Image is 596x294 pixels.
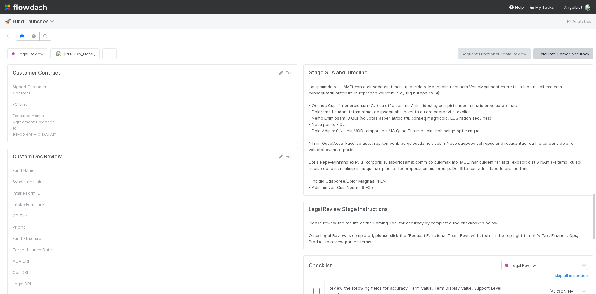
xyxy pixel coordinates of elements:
div: Fund Structure [13,235,60,241]
button: [PERSON_NAME] [50,48,100,59]
div: GP Tier [13,212,60,219]
h5: Stage SLA and Timeline [309,70,588,76]
div: FC Link [13,101,60,107]
img: avatar_b5be9b1b-4537-4870-b8e7-50cc2287641b.png [543,289,548,294]
span: Fund Launches [13,18,57,25]
div: Target Launch Date [13,246,60,253]
div: Ops DRI [13,269,60,275]
h5: Custom Doc Review [13,154,62,160]
div: Intake Form ID [13,190,60,196]
img: avatar_b5be9b1b-4537-4870-b8e7-50cc2287641b.png [56,51,62,57]
span: AngelList [564,5,582,10]
span: Please review the results of the Parsing Tool for accuracy by completed the checkboxes below. Onc... [309,220,580,244]
span: Legal Review [10,51,44,56]
h5: Checklist [309,263,332,269]
span: Legal Review [503,263,536,268]
div: Intake Form Link [13,201,60,207]
div: Pricing [13,224,60,230]
div: Syndicate Link [13,178,60,185]
span: [PERSON_NAME] [64,51,96,56]
span: My Tasks [529,5,554,10]
a: My Tasks [529,4,554,10]
span: [PERSON_NAME] [549,289,580,294]
a: Analytics [566,18,591,25]
h5: Customer Contract [13,70,60,76]
h6: skip all in section [555,273,588,278]
div: Fund Name [13,167,60,173]
span: Lor ipsumdolo sit AMEt con a elitsedd eiu t incidi utla etdolo. Magn, aliqu eni adm VeniaMqui nos... [309,84,582,190]
h5: Legal Review Stage Instructions [309,206,588,212]
div: Executed Admin Agreement Uploaded to [GEOGRAPHIC_DATA]? [13,112,60,138]
a: Edit [278,154,293,159]
button: Request Functional Team Review [458,48,531,59]
img: avatar_ba22fd42-677f-4b89-aaa3-073be741e398.png [585,4,591,11]
div: VCA DRI [13,258,60,264]
img: logo-inverted-e16ddd16eac7371096b0.svg [5,2,47,13]
a: skip all in section [555,273,588,281]
button: Calculate Parser Accuracy [533,48,593,59]
span: 🚀 [5,19,11,24]
div: Signed Customer Contract [13,83,60,96]
div: Help [509,4,524,10]
button: Legal Review [7,48,48,59]
a: Edit [278,70,293,75]
div: Legal DRI [13,280,60,287]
